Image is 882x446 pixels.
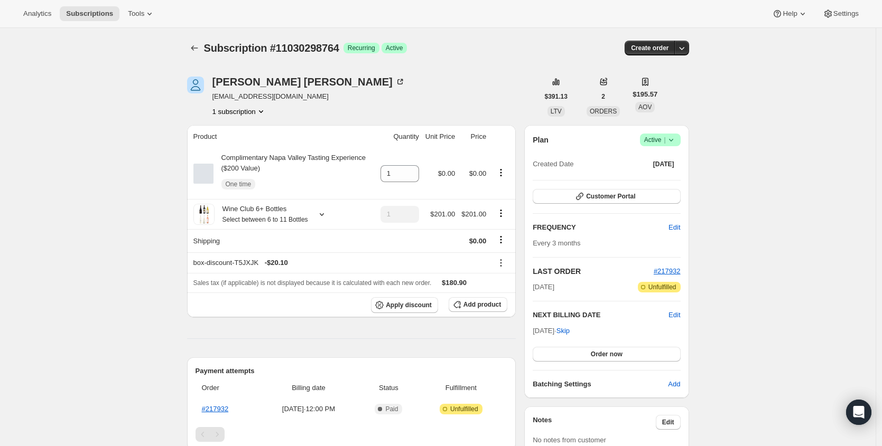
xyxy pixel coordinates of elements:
span: Recurring [348,44,375,52]
span: Shanna Kim [187,77,204,93]
span: $201.00 [430,210,455,218]
button: Settings [816,6,865,21]
span: $0.00 [469,237,487,245]
span: Subscription #11030298764 [204,42,339,54]
span: $0.00 [438,169,456,177]
th: Product [187,125,377,148]
span: $0.00 [469,169,487,177]
span: $195.57 [633,89,657,100]
div: Open Intercom Messenger [846,400,871,425]
span: One time [226,180,252,188]
span: Active [386,44,403,52]
button: Product actions [493,167,509,178]
button: Add product [449,297,507,312]
h2: NEXT BILLING DATE [533,310,669,320]
span: 2 [601,92,605,101]
span: Billing date [261,383,356,393]
button: Edit [662,219,686,236]
div: Wine Club 6+ Bottles [215,204,308,225]
span: Created Date [533,159,573,169]
nav: Pagination [196,427,508,442]
th: Price [458,125,489,148]
span: Settings [833,10,859,18]
span: Add product [463,300,501,309]
span: Unfulfilled [450,405,478,413]
span: $180.90 [442,279,467,287]
button: Create order [625,41,675,55]
button: Shipping actions [493,234,509,245]
th: Unit Price [422,125,458,148]
h3: Notes [533,415,656,430]
span: [DATE] · [533,327,570,335]
h2: FREQUENCY [533,222,669,233]
span: Help [783,10,797,18]
button: Skip [550,322,576,339]
span: $201.00 [461,210,486,218]
h2: LAST ORDER [533,266,654,277]
span: Subscriptions [66,10,113,18]
div: [PERSON_NAME] [PERSON_NAME] [212,77,405,87]
button: Order now [533,347,680,362]
span: Paid [385,405,398,413]
button: #217932 [654,266,681,277]
button: Customer Portal [533,189,680,204]
span: Sales tax (if applicable) is not displayed because it is calculated with each new order. [193,279,432,287]
h2: Plan [533,135,549,145]
button: Analytics [17,6,58,21]
button: Product actions [212,106,266,117]
span: Status [363,383,414,393]
span: Add [668,379,680,390]
button: $391.13 [539,89,574,104]
button: Subscriptions [187,41,202,55]
button: Product actions [493,207,509,219]
button: 2 [595,89,611,104]
span: Every 3 months [533,239,580,247]
a: #217932 [654,267,681,275]
span: Unfulfilled [648,283,676,291]
span: [EMAIL_ADDRESS][DOMAIN_NAME] [212,91,405,102]
th: Quantity [377,125,422,148]
span: No notes from customer [533,436,606,444]
span: AOV [638,103,652,111]
button: Help [766,6,814,21]
span: LTV [551,108,562,115]
span: [DATE] [533,282,554,292]
span: [DATE] [653,160,674,168]
span: Active [644,135,676,145]
span: Edit [662,418,674,426]
h6: Batching Settings [533,379,668,390]
span: Edit [669,222,680,233]
h2: Payment attempts [196,366,508,376]
span: Tools [128,10,144,18]
button: Edit [656,415,681,430]
span: Skip [556,326,570,336]
span: | [664,136,665,144]
button: Apply discount [371,297,438,313]
button: Edit [669,310,680,320]
small: Select between 6 to 11 Bottles [222,216,308,223]
div: Complimentary Napa Valley Tasting Experience ($200 Value) [213,153,374,195]
button: [DATE] [647,157,681,172]
div: box-discount-T5JXJK [193,258,487,268]
button: Subscriptions [60,6,119,21]
span: Customer Portal [586,192,635,201]
a: #217932 [202,405,229,413]
span: ORDERS [590,108,617,115]
span: Fulfillment [421,383,501,393]
span: [DATE] · 12:00 PM [261,404,356,414]
span: - $20.10 [265,258,288,268]
span: Create order [631,44,669,52]
span: Order now [591,350,623,358]
th: Shipping [187,229,377,252]
span: Apply discount [386,301,432,309]
button: Tools [122,6,161,21]
th: Order [196,376,258,400]
span: $391.13 [545,92,568,101]
button: Add [662,376,686,393]
span: Analytics [23,10,51,18]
